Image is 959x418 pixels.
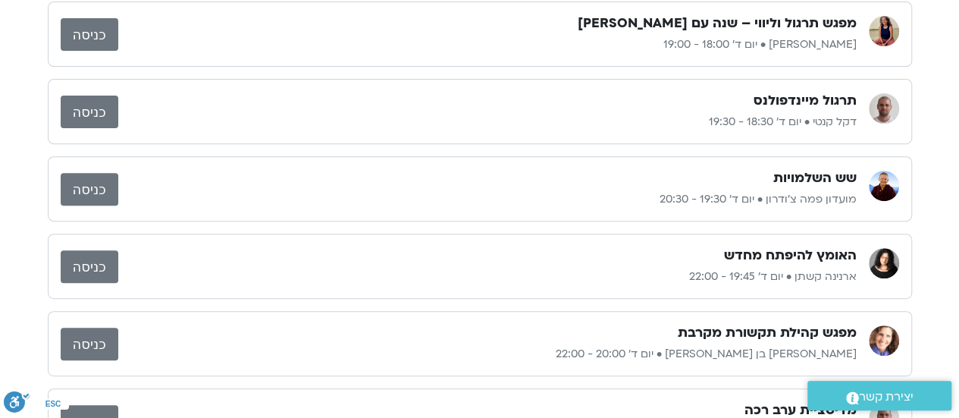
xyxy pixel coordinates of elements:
[678,324,857,342] h3: מפגש קהילת תקשורת מקרבת
[773,169,857,187] h3: שש השלמויות
[61,18,118,51] a: כניסה
[61,250,118,283] a: כניסה
[869,248,899,278] img: ארנינה קשתן
[869,93,899,124] img: דקל קנטי
[578,14,857,33] h3: מפגש תרגול וליווי – שנה עם [PERSON_NAME]
[869,325,899,356] img: שאנייה כהן בן חיים
[118,36,857,54] p: [PERSON_NAME] • יום ד׳ 18:00 - 19:00
[724,247,857,265] h3: האומץ להיפתח מחדש
[61,328,118,360] a: כניסה
[118,268,857,286] p: ארנינה קשתן • יום ד׳ 19:45 - 22:00
[61,96,118,128] a: כניסה
[754,92,857,110] h3: תרגול מיינדפולנס
[118,113,857,131] p: דקל קנטי • יום ד׳ 18:30 - 19:30
[61,173,118,206] a: כניסה
[807,381,951,410] a: יצירת קשר
[859,387,914,407] span: יצירת קשר
[869,16,899,46] img: מליסה בר-אילן
[118,345,857,363] p: [PERSON_NAME] בן [PERSON_NAME] • יום ד׳ 20:00 - 22:00
[118,190,857,209] p: מועדון פמה צ'ודרון • יום ד׳ 19:30 - 20:30
[869,171,899,201] img: מועדון פמה צ'ודרון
